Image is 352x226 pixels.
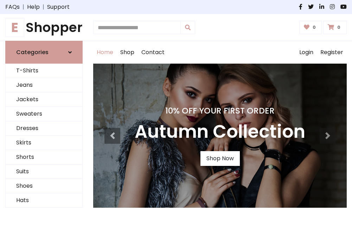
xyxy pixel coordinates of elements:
[335,24,342,31] span: 0
[27,3,40,11] a: Help
[6,150,82,164] a: Shorts
[16,49,49,56] h6: Categories
[6,78,82,92] a: Jeans
[6,164,82,179] a: Suits
[317,41,347,64] a: Register
[135,121,305,143] h3: Autumn Collection
[47,3,70,11] a: Support
[5,20,83,35] h1: Shopper
[6,193,82,208] a: Hats
[6,64,82,78] a: T-Shirts
[6,179,82,193] a: Shoes
[6,121,82,136] a: Dresses
[138,41,168,64] a: Contact
[296,41,317,64] a: Login
[135,106,305,116] h4: 10% Off Your First Order
[5,3,20,11] a: FAQs
[323,21,347,34] a: 0
[5,18,24,37] span: E
[40,3,47,11] span: |
[6,92,82,107] a: Jackets
[5,20,83,35] a: EShopper
[20,3,27,11] span: |
[6,107,82,121] a: Sweaters
[311,24,318,31] span: 0
[93,41,117,64] a: Home
[6,136,82,150] a: Skirts
[299,21,322,34] a: 0
[5,41,83,64] a: Categories
[117,41,138,64] a: Shop
[200,151,240,166] a: Shop Now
